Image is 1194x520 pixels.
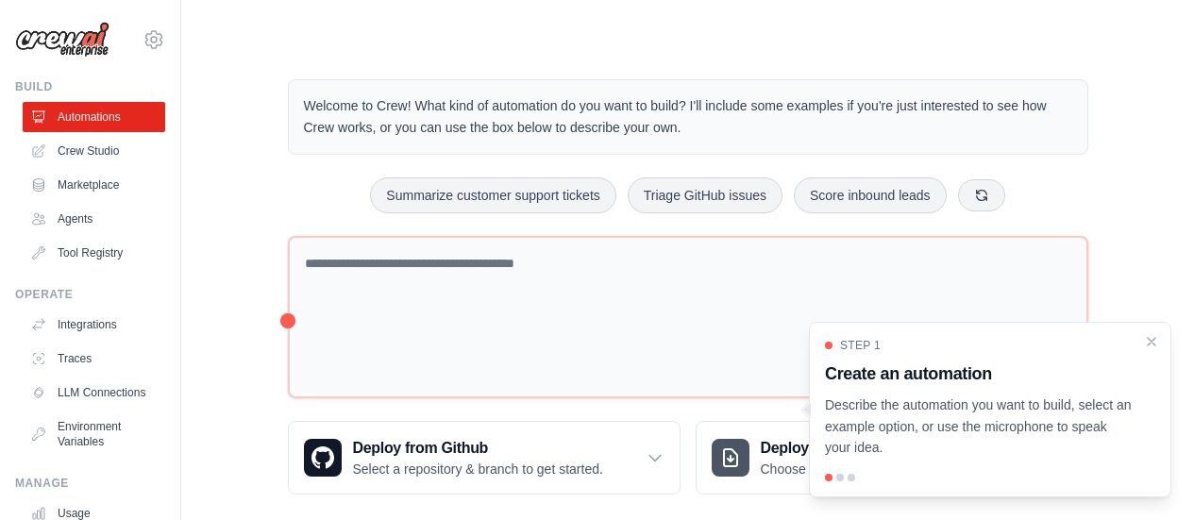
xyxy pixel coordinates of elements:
div: Build [15,79,165,94]
div: Operate [15,287,165,302]
a: Tool Registry [23,238,165,268]
p: Welcome to Crew! What kind of automation do you want to build? I'll include some examples if you'... [304,95,1072,139]
p: Choose a zip file to upload. [761,460,920,478]
h3: Create an automation [825,361,1133,387]
button: Score inbound leads [794,177,947,213]
a: Traces [23,344,165,374]
a: Environment Variables [23,411,165,457]
p: Select a repository & branch to get started. [353,460,603,478]
h3: Deploy from Github [353,437,603,460]
a: Crew Studio [23,136,165,166]
p: Describe the automation you want to build, select an example option, or use the microphone to spe... [825,394,1133,459]
img: Logo [15,22,109,58]
button: Close walkthrough [1144,334,1159,349]
a: LLM Connections [23,377,165,408]
div: Manage [15,476,165,491]
a: Integrations [23,310,165,340]
a: Marketplace [23,170,165,200]
span: Step 1 [840,338,881,353]
h3: Deploy from zip file [761,437,920,460]
button: Triage GitHub issues [628,177,782,213]
a: Automations [23,102,165,132]
button: Summarize customer support tickets [370,177,615,213]
a: Agents [23,204,165,234]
